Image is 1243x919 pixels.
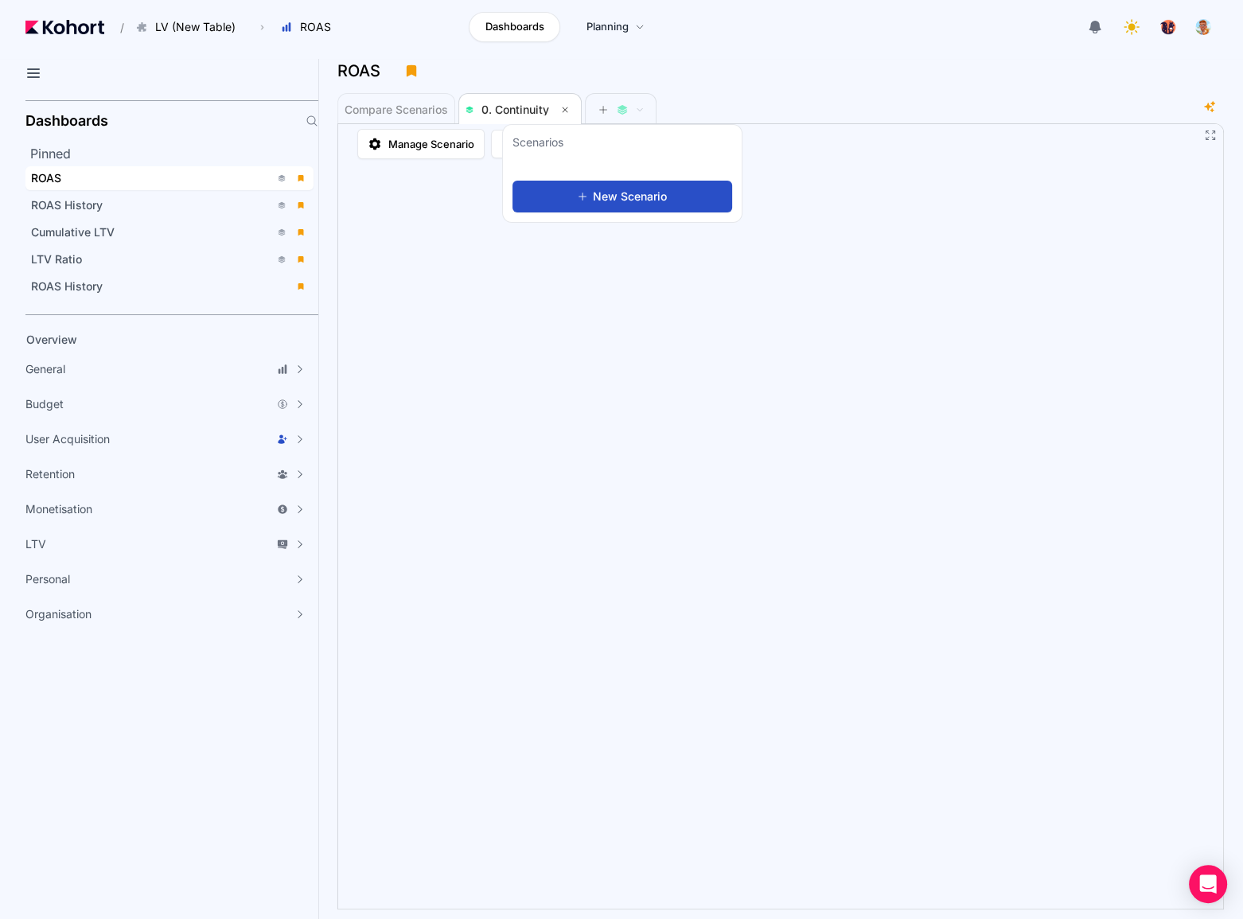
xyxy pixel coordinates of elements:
h3: ROAS [337,63,390,79]
a: Overview [21,328,291,352]
button: Fullscreen [1204,129,1217,142]
a: Cumulative LTV [25,220,314,244]
a: Manage Scenario [357,129,485,159]
span: Compare Scenarios [345,104,448,115]
span: Organisation [25,606,92,622]
a: Dashboards [469,12,560,42]
div: Open Intercom Messenger [1189,865,1227,903]
span: New Scenario [593,189,667,204]
span: LTV [25,536,46,552]
a: ROAS History [25,193,314,217]
span: User Acquisition [25,431,110,447]
span: Monetisation [25,501,92,517]
span: ROAS History [31,198,103,212]
span: LTV Ratio [31,252,82,266]
span: Planning [586,19,629,35]
button: New Scenario [512,181,732,212]
span: General [25,361,65,377]
button: ROAS [272,14,348,41]
span: Retention [25,466,75,482]
span: / [107,19,124,36]
span: Budget [25,396,64,412]
span: Manage Scenario [388,136,474,152]
a: ROAS History [25,275,314,298]
span: 0. Continuity [481,103,549,116]
a: Planning [570,12,661,42]
button: LV (New Table) [127,14,252,41]
h2: Pinned [30,144,318,163]
h2: Dashboards [25,114,108,128]
span: ROAS History [31,279,103,293]
span: ROAS [300,19,331,35]
span: › [257,21,267,33]
h3: Scenarios [512,134,563,154]
img: Kohort logo [25,20,104,34]
span: Overview [26,333,77,346]
span: Dashboards [485,19,544,35]
span: LV (New Table) [155,19,236,35]
span: Personal [25,571,70,587]
a: LTV Ratio [25,247,314,271]
img: logo_TreesPlease_20230726120307121221.png [1160,19,1176,35]
span: ROAS [31,171,61,185]
span: Cumulative LTV [31,225,115,239]
a: ROAS [25,166,314,190]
